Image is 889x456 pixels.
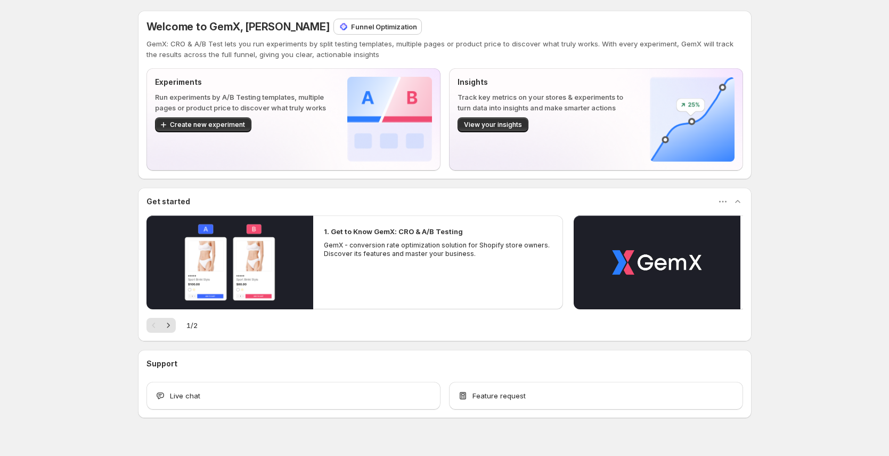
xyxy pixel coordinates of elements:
[574,215,740,309] button: Play video
[650,77,735,162] img: Insights
[324,241,553,258] p: GemX - conversion rate optimization solution for Shopify store owners. Discover its features and ...
[146,38,743,60] p: GemX: CRO & A/B Test lets you run experiments by split testing templates, multiple pages or produ...
[146,20,330,33] span: Welcome to GemX, [PERSON_NAME]
[155,77,330,87] p: Experiments
[161,318,176,333] button: Next
[347,77,432,162] img: Experiments
[186,320,198,331] span: 1 / 2
[458,117,528,132] button: View your insights
[146,215,313,309] button: Play video
[155,92,330,113] p: Run experiments by A/B Testing templates, multiple pages or product price to discover what truly ...
[458,77,633,87] p: Insights
[146,358,177,369] h3: Support
[464,121,522,129] span: View your insights
[351,21,417,32] p: Funnel Optimization
[338,21,349,32] img: Funnel Optimization
[146,196,190,207] h3: Get started
[472,390,526,401] span: Feature request
[170,121,245,129] span: Create new experiment
[146,318,176,333] nav: Pagination
[458,92,633,113] p: Track key metrics on your stores & experiments to turn data into insights and make smarter actions
[155,117,251,132] button: Create new experiment
[170,390,200,401] span: Live chat
[324,226,463,237] h2: 1. Get to Know GemX: CRO & A/B Testing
